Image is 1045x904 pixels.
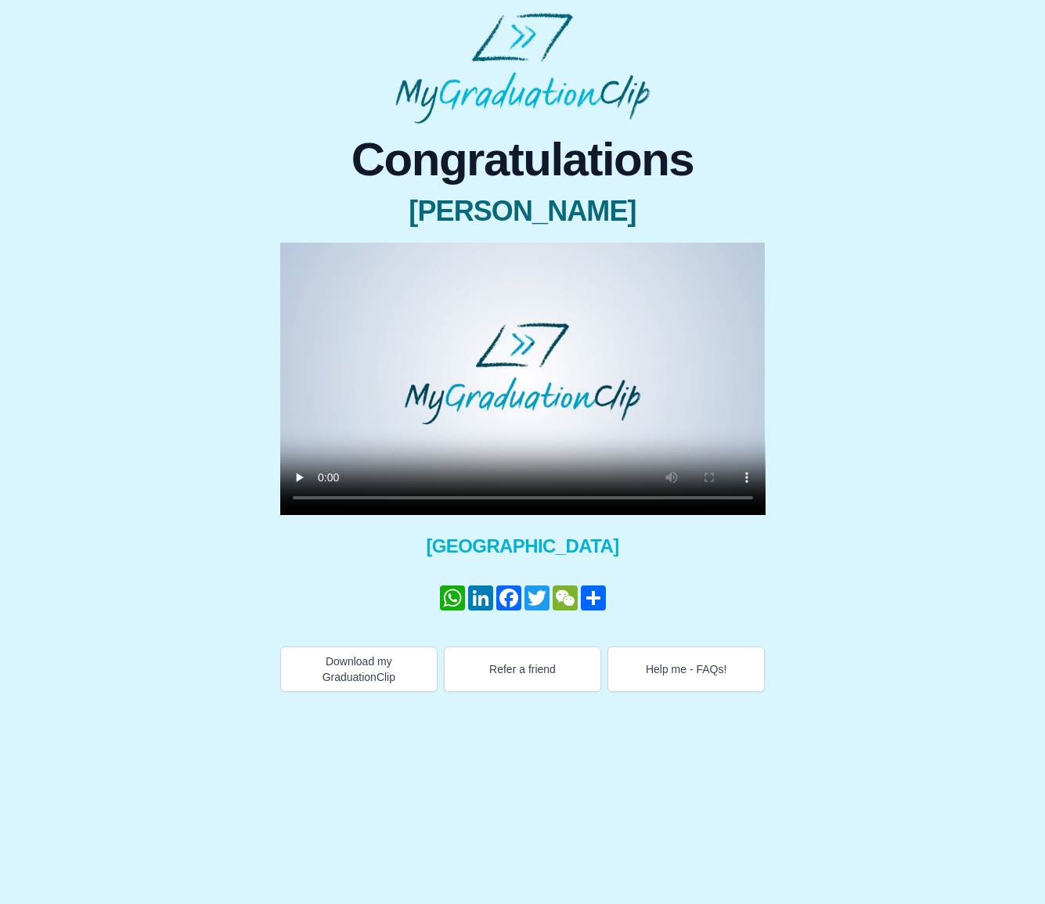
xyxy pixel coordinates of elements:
[280,534,766,559] span: [GEOGRAPHIC_DATA]
[280,136,766,183] span: Congratulations
[607,646,765,692] button: Help me - FAQs!
[495,585,523,610] a: Facebook
[523,585,551,610] a: Twitter
[395,13,650,124] img: MyGraduationClip
[467,585,495,610] a: LinkedIn
[444,646,601,692] button: Refer a friend
[551,585,579,610] a: WeChat
[579,585,607,610] a: Share
[280,646,438,692] button: Download my GraduationClip
[438,585,467,610] a: WhatsApp
[280,196,766,227] span: [PERSON_NAME]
